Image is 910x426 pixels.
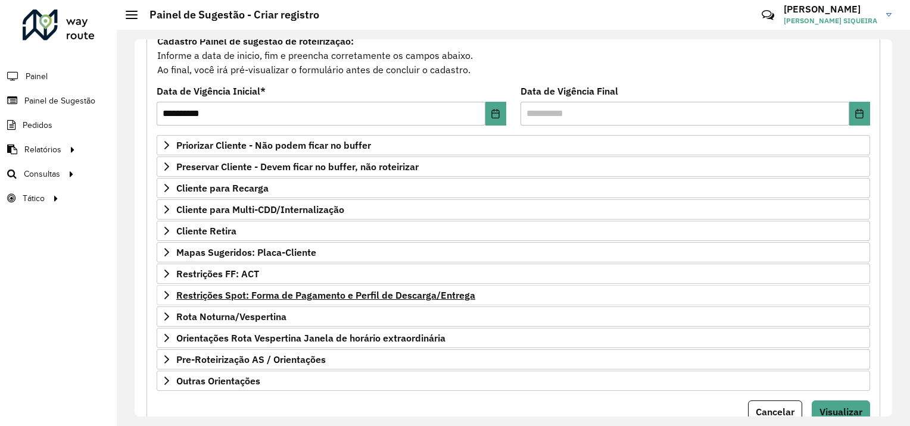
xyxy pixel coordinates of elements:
span: Cliente para Multi-CDD/Internalização [176,205,344,214]
a: Orientações Rota Vespertina Janela de horário extraordinária [157,328,870,348]
span: Cliente para Recarga [176,183,269,193]
span: Cliente Retira [176,226,236,236]
span: [PERSON_NAME] SIQUEIRA [784,15,877,26]
h3: [PERSON_NAME] [784,4,877,15]
a: Priorizar Cliente - Não podem ficar no buffer [157,135,870,155]
button: Visualizar [812,400,870,423]
span: Pre-Roteirização AS / Orientações [176,355,326,364]
button: Choose Date [849,102,870,126]
span: Consultas [24,168,60,180]
a: Contato Rápido [755,2,781,28]
span: Relatórios [24,143,61,156]
a: Restrições Spot: Forma de Pagamento e Perfil de Descarga/Entrega [157,285,870,305]
a: Outras Orientações [157,371,870,391]
a: Mapas Sugeridos: Placa-Cliente [157,242,870,262]
span: Rota Noturna/Vespertina [176,312,286,321]
strong: Cadastro Painel de sugestão de roteirização: [157,35,354,47]
a: Rota Noturna/Vespertina [157,306,870,327]
div: Informe a data de inicio, fim e preencha corretamente os campos abaixo. Ao final, você irá pré-vi... [157,33,870,77]
a: Cliente para Multi-CDD/Internalização [157,199,870,220]
label: Data de Vigência Final [521,84,618,98]
span: Restrições FF: ACT [176,269,259,278]
a: Preservar Cliente - Devem ficar no buffer, não roteirizar [157,156,870,177]
span: Mapas Sugeridos: Placa-Cliente [176,248,316,257]
span: Orientações Rota Vespertina Janela de horário extraordinária [176,333,445,343]
span: Preservar Cliente - Devem ficar no buffer, não roteirizar [176,162,419,171]
a: Pre-Roteirização AS / Orientações [157,349,870,369]
span: Outras Orientações [176,376,260,386]
a: Cliente para Recarga [157,178,870,198]
span: Tático [23,192,45,205]
label: Data de Vigência Inicial [157,84,266,98]
span: Priorizar Cliente - Não podem ficar no buffer [176,140,371,150]
button: Cancelar [748,400,802,423]
span: Painel de Sugestão [24,95,95,107]
a: Cliente Retira [157,221,870,241]
h2: Painel de Sugestão - Criar registro [138,8,319,21]
span: Painel [26,70,48,83]
span: Restrições Spot: Forma de Pagamento e Perfil de Descarga/Entrega [176,290,475,300]
button: Choose Date [485,102,506,126]
span: Cancelar [756,406,794,418]
span: Pedidos [23,119,52,131]
span: Visualizar [819,406,862,418]
a: Restrições FF: ACT [157,264,870,284]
